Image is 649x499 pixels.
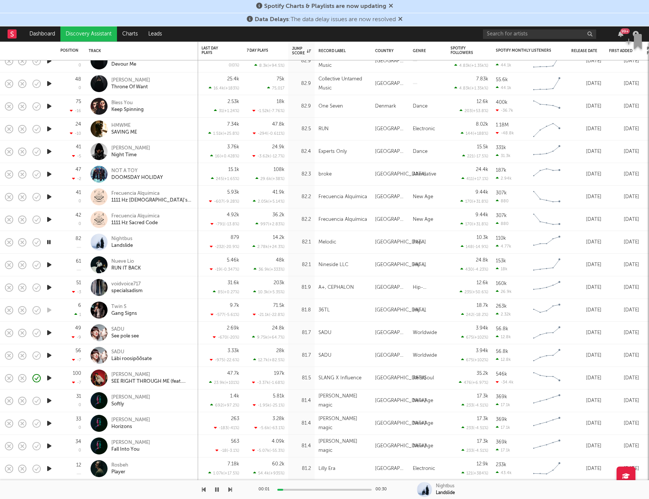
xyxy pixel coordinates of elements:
div: [DATE] [571,79,601,88]
a: SADUSee pole see [111,326,139,340]
div: SADU [111,326,139,333]
div: [DATE] [609,79,639,88]
div: Fall Into You [111,446,150,453]
div: 75k [277,77,285,82]
div: [PERSON_NAME] [111,439,150,446]
div: 9.44k [475,190,488,195]
div: 148 ( -14.9 % ) [461,244,488,249]
div: 75,017 [267,86,285,91]
div: 82.5 [292,125,311,134]
a: SADULäbi roosipõõsate [111,349,152,362]
div: 82.1 [292,238,311,247]
svg: Chart title [530,97,564,116]
a: NOT A TOYDOOMSDAY HOLIDAY [111,168,163,181]
a: HMWMESAVING ME [111,122,137,136]
div: First Added [609,49,635,53]
div: [GEOGRAPHIC_DATA] [375,170,426,179]
div: 242 ( -18.2 % ) [461,312,488,317]
div: -21.1k ( -22.8 % ) [253,312,285,317]
div: 4.92k [227,213,239,217]
div: 3.94k [476,326,488,331]
div: [DATE] [571,215,601,224]
svg: Chart title [530,74,564,93]
div: 82.9 [292,57,311,66]
div: Dance [413,147,428,156]
div: Dance [413,102,428,111]
div: [DATE] [609,57,639,66]
div: [GEOGRAPHIC_DATA] [375,283,405,292]
span: Dismiss [398,17,403,23]
div: Devour Me [111,61,150,68]
div: broke [318,170,332,179]
div: 4.83k ( +1.35k % ) [454,63,488,68]
a: [PERSON_NAME]SEE RIGHT THROUGH ME (feat. [GEOGRAPHIC_DATA]) [111,371,192,385]
div: 18.7k [477,303,488,308]
div: -3.62k ( -12.7 % ) [252,154,285,159]
div: 331k [496,145,506,150]
div: 160k [496,281,507,286]
div: -9 [72,335,81,340]
div: 18k [277,99,285,104]
div: -1.52k ( -7.76 % ) [252,108,285,113]
div: 2.69k [227,326,239,331]
div: Frecuencia Alquímica [111,213,160,220]
div: 61 [76,259,81,264]
div: 879 [231,235,239,240]
div: [PERSON_NAME] [111,145,150,152]
div: [DATE] [571,170,601,179]
div: 6 [78,303,81,308]
div: [DATE] [609,215,639,224]
div: 203k [274,280,285,285]
div: 1 [74,312,81,317]
div: 85 ( +0.27 % ) [213,290,239,294]
div: -294 ( -0.611 % ) [253,131,285,136]
div: -16 [70,108,81,113]
svg: Chart title [530,188,564,206]
div: 82.2 [292,193,311,202]
a: RosbehPlayer [111,462,128,476]
div: SEE RIGHT THROUGH ME (feat. [GEOGRAPHIC_DATA]) [111,378,192,385]
svg: Chart title [530,142,564,161]
div: Nueve Lio [111,258,141,265]
div: 263k [496,304,507,309]
div: 307k [496,213,507,218]
div: [DATE] [609,170,639,179]
a: [PERSON_NAME]Horizons [111,417,150,430]
div: 9.75k ( +64.7 % ) [252,335,285,340]
div: [DATE] [571,193,601,202]
div: 2.78k ( +24.3 % ) [252,244,285,249]
div: 3.94k [476,348,488,353]
div: 56 [75,348,81,353]
div: [DATE] [609,238,639,247]
div: DOOMSDAY HOLIDAY [111,174,163,181]
div: 12.6k [477,99,488,104]
div: 110k [496,236,506,241]
div: 1.18M [496,123,509,128]
div: 28k [276,348,285,353]
div: [GEOGRAPHIC_DATA] [375,125,405,134]
div: Country [375,49,401,53]
span: : The data delay issues are now resolved [255,17,396,23]
div: 7.83k [476,77,488,82]
div: 82.1 [292,260,311,270]
div: 0 [78,63,81,68]
div: 48 [75,77,81,82]
div: [GEOGRAPHIC_DATA] [375,193,405,202]
div: 36.2k [272,213,285,217]
div: 1111 Hz [DEMOGRAPHIC_DATA]'s Divine Blessings [111,197,192,204]
a: [PERSON_NAME]Devour Me [111,54,150,68]
div: SADU [111,349,152,356]
div: [GEOGRAPHIC_DATA] [375,260,426,270]
div: 2.32k [496,312,511,317]
div: [DATE] [571,328,601,337]
div: 10.3k [477,235,488,240]
div: New Age [413,193,433,202]
div: 144 ( +188 % ) [461,131,488,136]
div: 2.05k ( +5.14 % ) [253,199,285,204]
div: 307k [496,191,507,196]
svg: Chart title [530,346,564,365]
div: 108k [274,167,285,172]
div: 245 ( +1.65 % ) [211,176,239,181]
div: 82.9 [292,102,311,111]
div: 170 ( +31.8 % ) [460,222,488,226]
